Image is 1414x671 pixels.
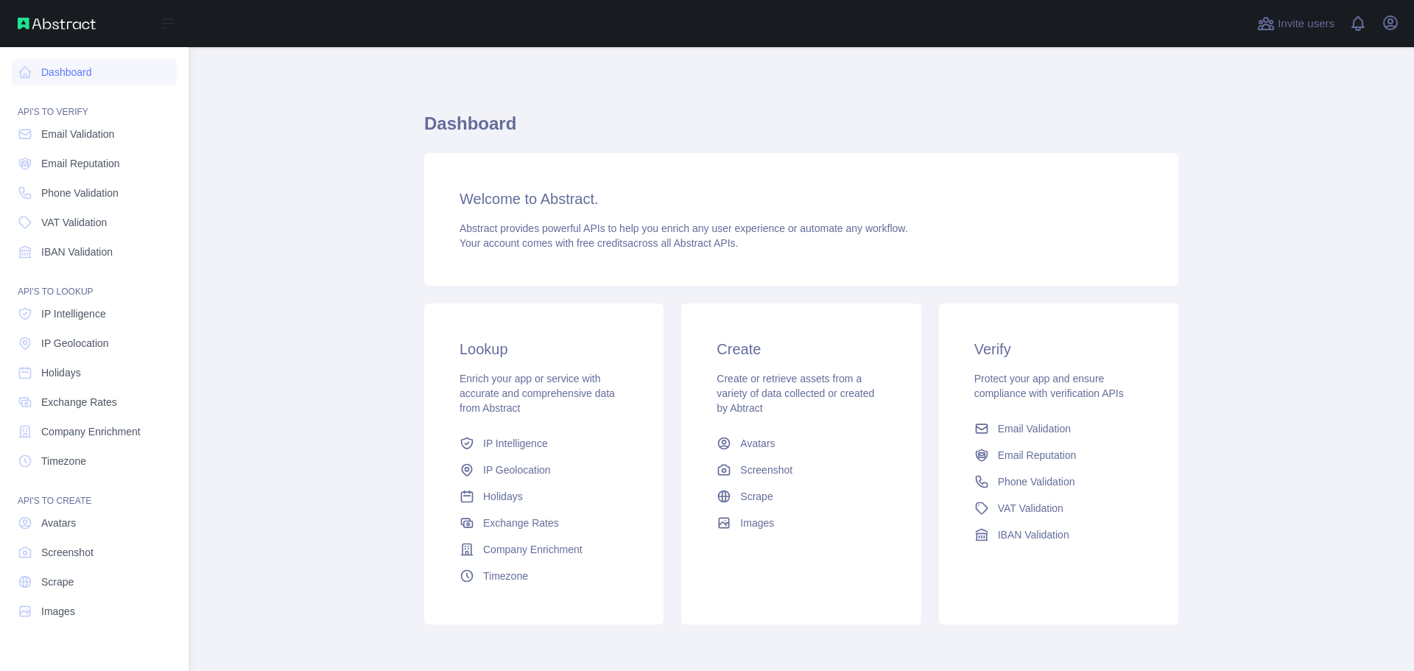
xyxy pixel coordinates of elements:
[460,222,908,234] span: Abstract provides powerful APIs to help you enrich any user experience or automate any workflow.
[974,339,1143,359] h3: Verify
[41,424,141,439] span: Company Enrichment
[711,430,891,457] a: Avatars
[12,598,177,625] a: Images
[483,489,523,504] span: Holidays
[12,330,177,356] a: IP Geolocation
[968,442,1149,468] a: Email Reputation
[454,510,634,536] a: Exchange Rates
[424,112,1178,147] h1: Dashboard
[460,373,615,414] span: Enrich your app or service with accurate and comprehensive data from Abstract
[717,339,885,359] h3: Create
[41,215,107,230] span: VAT Validation
[12,239,177,265] a: IBAN Validation
[998,501,1063,516] span: VAT Validation
[41,604,75,619] span: Images
[41,245,113,259] span: IBAN Validation
[41,306,106,321] span: IP Intelligence
[41,545,94,560] span: Screenshot
[12,477,177,507] div: API'S TO CREATE
[12,418,177,445] a: Company Enrichment
[454,483,634,510] a: Holidays
[968,415,1149,442] a: Email Validation
[41,186,119,200] span: Phone Validation
[12,448,177,474] a: Timezone
[711,510,891,536] a: Images
[12,539,177,566] a: Screenshot
[483,436,548,451] span: IP Intelligence
[460,237,738,249] span: Your account comes with across all Abstract APIs.
[740,489,773,504] span: Scrape
[12,569,177,595] a: Scrape
[998,474,1075,489] span: Phone Validation
[18,18,96,29] img: Abstract API
[454,563,634,589] a: Timezone
[968,495,1149,521] a: VAT Validation
[12,301,177,327] a: IP Intelligence
[483,569,528,583] span: Timezone
[483,542,583,557] span: Company Enrichment
[717,373,874,414] span: Create or retrieve assets from a variety of data collected or created by Abtract
[454,457,634,483] a: IP Geolocation
[974,373,1124,399] span: Protect your app and ensure compliance with verification APIs
[12,59,177,85] a: Dashboard
[12,389,177,415] a: Exchange Rates
[12,88,177,118] div: API'S TO VERIFY
[483,516,559,530] span: Exchange Rates
[41,395,117,410] span: Exchange Rates
[12,150,177,177] a: Email Reputation
[740,463,792,477] span: Screenshot
[12,510,177,536] a: Avatars
[41,575,74,589] span: Scrape
[998,421,1071,436] span: Email Validation
[12,121,177,147] a: Email Validation
[577,237,627,249] span: free credits
[41,336,109,351] span: IP Geolocation
[1278,15,1334,32] span: Invite users
[998,527,1069,542] span: IBAN Validation
[454,536,634,563] a: Company Enrichment
[483,463,551,477] span: IP Geolocation
[460,339,628,359] h3: Lookup
[41,454,86,468] span: Timezone
[41,365,81,380] span: Holidays
[1254,12,1337,35] button: Invite users
[12,359,177,386] a: Holidays
[12,209,177,236] a: VAT Validation
[740,436,775,451] span: Avatars
[998,448,1077,463] span: Email Reputation
[711,457,891,483] a: Screenshot
[41,127,114,141] span: Email Validation
[41,156,120,171] span: Email Reputation
[460,189,1143,209] h3: Welcome to Abstract.
[968,521,1149,548] a: IBAN Validation
[454,430,634,457] a: IP Intelligence
[12,268,177,298] div: API'S TO LOOKUP
[740,516,774,530] span: Images
[968,468,1149,495] a: Phone Validation
[12,180,177,206] a: Phone Validation
[41,516,76,530] span: Avatars
[711,483,891,510] a: Scrape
